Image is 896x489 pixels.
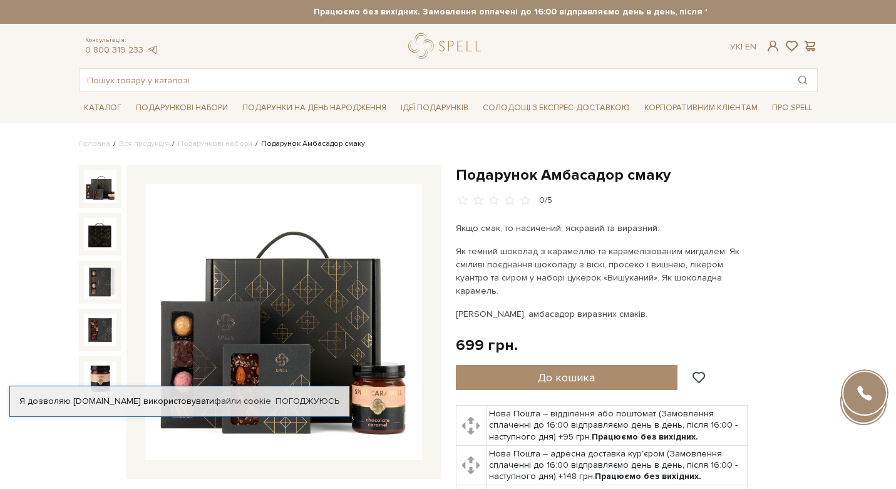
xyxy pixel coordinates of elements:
p: Як темний шоколад з карамеллю та карамелізованим мигдалем. Як сміливі поєднання шоколаду з віскі,... [456,245,749,297]
td: Нова Пошта – адресна доставка кур'єром (Замовлення сплаченні до 16:00 відправляємо день в день, п... [486,445,747,485]
b: Працюємо без вихідних. [592,431,698,442]
img: Подарунок Амбасадор смаку [84,265,116,298]
b: Працюємо без вихідних. [595,471,701,481]
button: До кошика [456,365,678,390]
a: Головна [79,139,110,148]
div: Я дозволяю [DOMAIN_NAME] використовувати [10,396,349,407]
a: Подарункові набори [178,139,252,148]
span: Консультація: [85,36,159,44]
img: Подарунок Амбасадор смаку [84,361,116,394]
h1: Подарунок Амбасадор смаку [456,165,818,185]
span: Ідеї подарунків [396,98,473,118]
a: файли cookie [214,396,271,406]
a: logo [408,33,487,59]
a: En [745,41,756,52]
span: Про Spell [767,98,817,118]
td: Нова Пошта – відділення або поштомат (Замовлення сплаченні до 16:00 відправляємо день в день, піс... [486,406,747,446]
input: Пошук товару у каталозі [80,69,788,91]
p: [PERSON_NAME], амбасадор виразних смаків. [456,307,749,321]
a: Погоджуюсь [275,396,339,407]
a: telegram [147,44,159,55]
a: Вся продукція [119,139,169,148]
p: Якщо смак, то насичений, яскравий та виразний. [456,222,749,235]
span: Каталог [79,98,126,118]
a: Корпоративним клієнтам [639,97,763,118]
img: Подарунок Амбасадор смаку [84,314,116,346]
span: | [741,41,743,52]
div: 699 грн. [456,336,518,355]
img: Подарунок Амбасадор смаку [84,218,116,250]
div: Ук [730,41,756,53]
img: Подарунок Амбасадор смаку [84,170,116,203]
span: Подарункові набори [131,98,233,118]
img: Подарунок Амбасадор смаку [145,184,422,461]
a: Солодощі з експрес-доставкою [478,97,635,118]
a: 0 800 319 233 [85,44,143,55]
button: Пошук товару у каталозі [788,69,817,91]
li: Подарунок Амбасадор смаку [252,138,365,150]
span: Подарунки на День народження [237,98,391,118]
div: 0/5 [539,195,552,207]
span: До кошика [538,371,595,384]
